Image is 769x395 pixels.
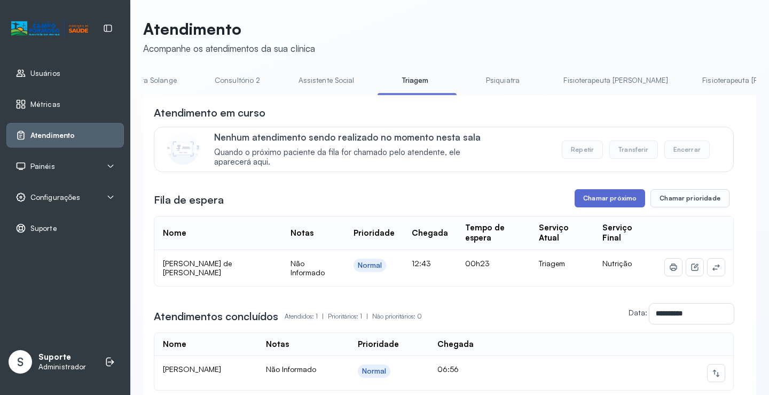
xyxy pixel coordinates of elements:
[15,99,115,110] a: Métricas
[465,72,540,89] a: Psiquiatra
[602,223,648,243] div: Serviço Final
[38,352,86,362] p: Suporte
[562,141,603,159] button: Repetir
[15,68,115,79] a: Usuários
[163,365,221,374] span: [PERSON_NAME]
[609,141,658,159] button: Transferir
[412,259,431,268] span: 12:43
[629,308,647,317] label: Data:
[362,367,387,376] div: Normal
[664,141,710,159] button: Encerrar
[214,148,497,168] span: Quando o próximo paciente da fila for chamado pelo atendente, ele aparecerá aqui.
[288,72,365,89] a: Assistente Social
[465,223,522,243] div: Tempo de espera
[291,228,313,238] div: Notas
[285,309,328,324] p: Atendidos: 1
[650,189,729,207] button: Chamar prioridade
[378,72,452,89] a: Triagem
[15,130,115,141] a: Atendimento
[358,339,399,350] div: Prioridade
[465,259,490,268] span: 00h23
[163,259,232,277] span: [PERSON_NAME] de [PERSON_NAME]
[291,259,325,277] span: Não Informado
[200,72,275,89] a: Consultório 2
[30,193,80,202] span: Configurações
[437,339,474,350] div: Chegada
[575,189,645,207] button: Chamar próximo
[30,69,60,78] span: Usuários
[322,312,324,320] span: |
[154,192,224,207] h3: Fila de espera
[412,228,448,238] div: Chegada
[30,162,55,171] span: Painéis
[154,309,278,324] h3: Atendimentos concluídos
[167,133,199,165] img: Imagem de CalloutCard
[30,100,60,109] span: Métricas
[154,105,265,120] h3: Atendimento em curso
[38,362,86,371] p: Administrador
[266,365,316,374] span: Não Informado
[30,224,57,233] span: Suporte
[30,131,75,140] span: Atendimento
[358,261,382,270] div: Normal
[372,309,422,324] p: Não prioritários: 0
[539,223,585,243] div: Serviço Atual
[539,259,585,268] div: Triagem
[214,131,497,143] p: Nenhum atendimento sendo realizado no momento nesta sala
[602,259,632,268] span: Nutrição
[366,312,368,320] span: |
[143,19,315,38] p: Atendimento
[328,309,372,324] p: Prioritários: 1
[266,339,289,350] div: Notas
[553,72,679,89] a: Fisioterapeuta [PERSON_NAME]
[354,228,395,238] div: Prioridade
[143,43,315,54] div: Acompanhe os atendimentos da sua clínica
[11,20,88,37] img: Logotipo do estabelecimento
[163,228,186,238] div: Nome
[437,365,459,374] span: 06:56
[163,339,186,350] div: Nome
